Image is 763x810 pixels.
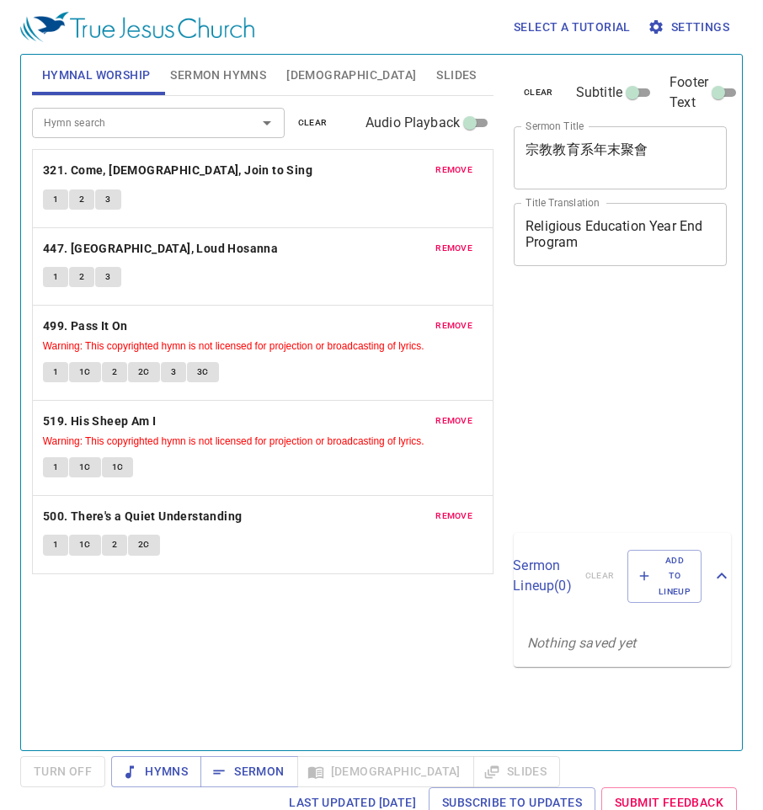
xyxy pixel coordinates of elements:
p: Sermon Lineup ( 0 ) [513,556,571,596]
span: 3 [105,269,110,285]
span: clear [298,115,328,131]
button: Sermon [200,756,297,787]
span: Subtitle [576,83,622,103]
button: 1C [69,535,101,555]
button: 1 [43,189,68,210]
small: Warning: This copyrighted hymn is not licensed for projection or broadcasting of lyrics. [43,435,424,447]
b: 500. There's a Quiet Understanding [43,506,243,527]
span: 1C [79,460,91,475]
span: 1 [53,460,58,475]
button: 1 [43,362,68,382]
button: 1C [69,362,101,382]
span: Sermon [214,761,284,782]
i: Nothing saved yet [527,635,637,651]
button: Settings [644,12,736,43]
span: Sermon Hymns [170,65,266,86]
button: Add to Lineup [627,550,702,603]
span: remove [435,318,472,333]
span: remove [435,413,472,429]
button: 3 [161,362,186,382]
span: 1 [53,269,58,285]
b: 519. His Sheep Am I [43,411,157,432]
button: 3 [95,267,120,287]
span: Select a tutorial [514,17,631,38]
button: 519. His Sheep Am I [43,411,159,432]
button: remove [425,411,483,431]
button: 1 [43,535,68,555]
iframe: from-child [507,284,686,527]
button: 2 [102,535,127,555]
button: clear [288,113,338,133]
span: 2 [112,365,117,380]
button: 1 [43,267,68,287]
button: Select a tutorial [507,12,638,43]
textarea: Religious Education Year End Program [526,218,715,250]
button: 2C [128,362,160,382]
span: 1C [79,537,91,552]
button: 2 [102,362,127,382]
b: 321. Come, [DEMOGRAPHIC_DATA], Join to Sing [43,160,312,181]
button: 2C [128,535,160,555]
small: Warning: This copyrighted hymn is not licensed for projection or broadcasting of lyrics. [43,340,424,352]
span: 2 [79,192,84,207]
button: 500. There's a Quiet Understanding [43,506,245,527]
span: Slides [436,65,476,86]
span: 2C [138,365,150,380]
span: Hymns [125,761,188,782]
button: 2 [69,189,94,210]
span: Hymnal Worship [42,65,151,86]
button: 1 [43,457,68,477]
button: 499. Pass It On [43,316,131,337]
span: remove [435,241,472,256]
button: 1C [102,457,134,477]
button: 1C [69,457,101,477]
span: 1C [79,365,91,380]
textarea: 宗教教育系年末聚會 [526,141,715,173]
span: Footer Text [670,72,708,113]
div: Sermon Lineup(0)clearAdd to Lineup [514,533,731,620]
button: 3 [95,189,120,210]
button: remove [425,316,483,336]
button: clear [514,83,563,103]
button: remove [425,238,483,258]
button: 3C [187,362,219,382]
span: 1C [112,460,124,475]
span: Audio Playback [365,113,460,133]
button: 447. [GEOGRAPHIC_DATA], Loud Hosanna [43,238,281,259]
span: Settings [651,17,729,38]
button: 2 [69,267,94,287]
button: 321. Come, [DEMOGRAPHIC_DATA], Join to Sing [43,160,316,181]
button: Hymns [111,756,201,787]
span: 3 [105,192,110,207]
span: remove [435,163,472,178]
span: 3C [197,365,209,380]
span: 3 [171,365,176,380]
button: Open [255,111,279,135]
span: 1 [53,365,58,380]
img: True Jesus Church [20,12,254,42]
span: 2C [138,537,150,552]
span: Add to Lineup [638,553,691,600]
span: remove [435,509,472,524]
b: 447. [GEOGRAPHIC_DATA], Loud Hosanna [43,238,278,259]
span: 1 [53,537,58,552]
span: clear [524,85,553,100]
span: 2 [79,269,84,285]
span: [DEMOGRAPHIC_DATA] [286,65,416,86]
span: 2 [112,537,117,552]
button: remove [425,160,483,180]
button: remove [425,506,483,526]
b: 499. Pass It On [43,316,128,337]
span: 1 [53,192,58,207]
